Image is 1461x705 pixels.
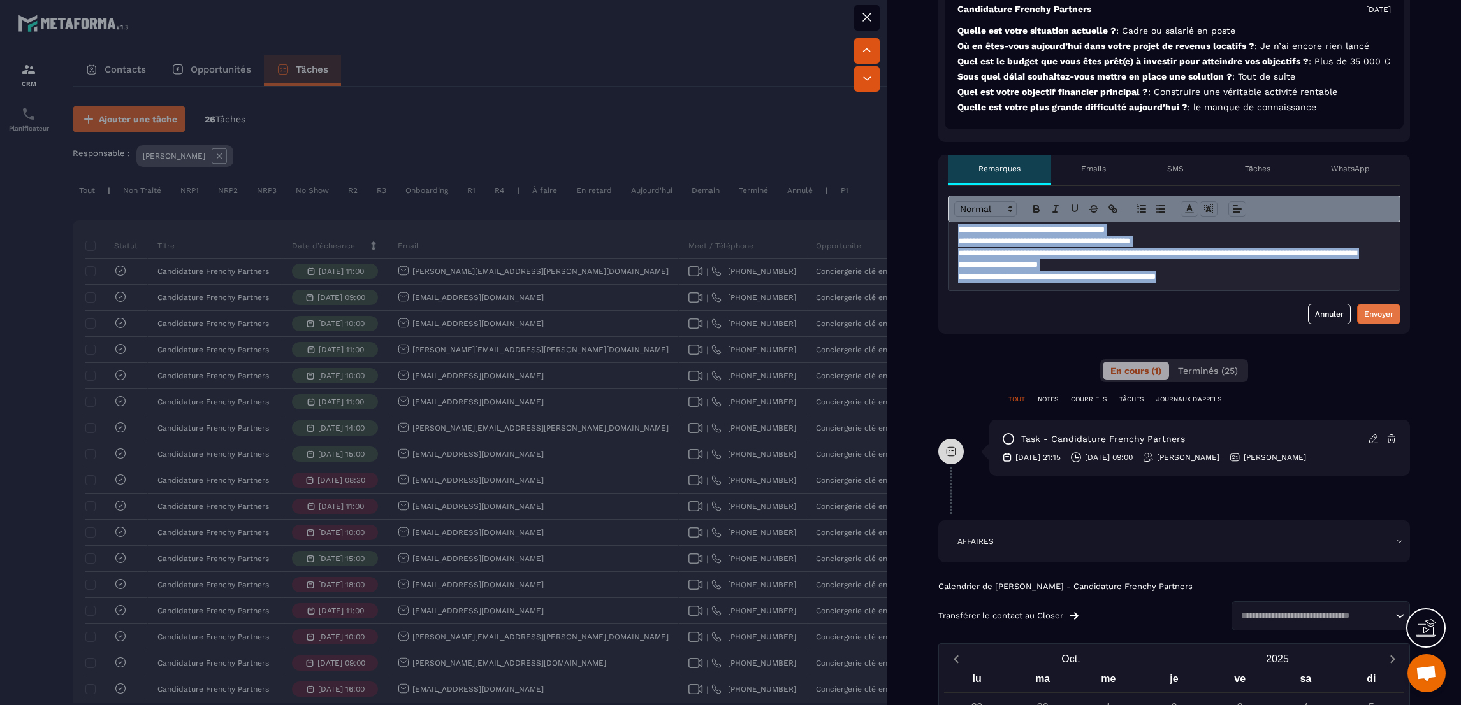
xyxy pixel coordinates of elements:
[1167,164,1184,174] p: SMS
[957,71,1391,83] p: Sous quel délai souhaitez-vous mettre en place une solution ?
[1381,650,1404,667] button: Next month
[1110,366,1161,376] span: En cours (1)
[1308,304,1351,324] button: Annuler
[1366,4,1391,15] p: [DATE]
[968,648,1174,670] button: Open months overlay
[1174,648,1381,670] button: Open years overlay
[1309,56,1390,66] span: : Plus de 35 000 €
[1207,670,1273,692] div: ve
[1232,71,1295,82] span: : Tout de suite
[1331,164,1370,174] p: WhatsApp
[957,86,1391,98] p: Quel est votre objectif financier principal ?
[1157,452,1219,462] p: [PERSON_NAME]
[1188,102,1316,112] span: : le manque de connaissance
[1170,362,1246,380] button: Terminés (25)
[944,650,968,667] button: Previous month
[1015,452,1061,462] p: [DATE] 21:15
[1178,366,1238,376] span: Terminés (25)
[1156,395,1221,404] p: JOURNAUX D'APPELS
[1021,433,1185,445] p: task - Candidature Frenchy Partners
[1232,601,1410,630] div: Search for option
[1075,670,1141,692] div: me
[1273,670,1339,692] div: sa
[1141,670,1207,692] div: je
[957,101,1391,113] p: Quelle est votre plus grande difficulté aujourd’hui ?
[1116,25,1235,36] span: : Cadre ou salarié en poste
[957,55,1391,68] p: Quel est le budget que vous êtes prêt(e) à investir pour atteindre vos objectifs ?
[1085,452,1133,462] p: [DATE] 09:00
[1119,395,1144,404] p: TÂCHES
[1010,670,1075,692] div: ma
[938,581,1410,592] p: Calendrier de [PERSON_NAME] - Candidature Frenchy Partners
[1038,395,1058,404] p: NOTES
[1407,654,1446,692] div: Ouvrir le chat
[957,3,1091,15] p: Candidature Frenchy Partners
[957,25,1391,37] p: Quelle est votre situation actuelle ?
[978,164,1021,174] p: Remarques
[1357,304,1400,324] button: Envoyer
[1364,308,1393,320] div: Envoyer
[1081,164,1106,174] p: Emails
[957,536,994,546] p: AFFAIRES
[1103,362,1169,380] button: En cours (1)
[1008,395,1025,404] p: TOUT
[1071,395,1107,404] p: COURRIELS
[1237,609,1392,622] input: Search for option
[1245,164,1270,174] p: Tâches
[944,670,1010,692] div: lu
[938,611,1063,621] p: Transférer le contact au Closer
[957,40,1391,52] p: Où en êtes-vous aujourd’hui dans votre projet de revenus locatifs ?
[1244,452,1306,462] p: [PERSON_NAME]
[1339,670,1404,692] div: di
[1254,41,1369,51] span: : Je n’ai encore rien lancé
[1148,87,1337,97] span: : Construire une véritable activité rentable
